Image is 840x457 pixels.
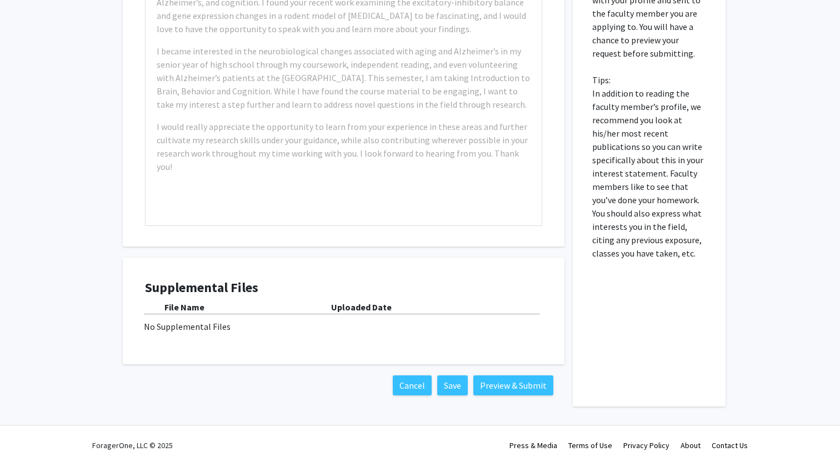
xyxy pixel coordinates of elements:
div: No Supplemental Files [144,320,543,333]
h4: Supplemental Files [145,280,542,296]
b: Uploaded Date [331,302,392,313]
button: Save [437,375,468,395]
b: File Name [164,302,204,313]
a: Privacy Policy [623,440,669,450]
button: Preview & Submit [473,375,553,395]
a: Contact Us [712,440,748,450]
a: About [681,440,701,450]
button: Cancel [393,375,432,395]
p: I would really appreciate the opportunity to learn from your experience in these areas and furthe... [157,120,531,173]
a: Terms of Use [568,440,612,450]
iframe: Chat [8,407,47,449]
p: I became interested in the neurobiological changes associated with aging and Alzheimer’s in my se... [157,44,531,111]
a: Press & Media [509,440,557,450]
